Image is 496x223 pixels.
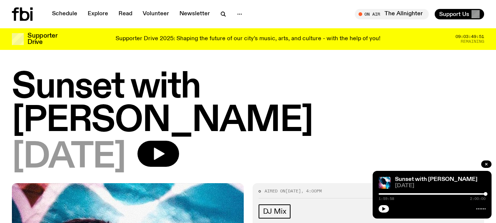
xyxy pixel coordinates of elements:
span: Support Us [439,11,469,17]
a: Newsletter [175,9,214,19]
a: Read [114,9,137,19]
h3: Supporter Drive [27,33,57,45]
span: [DATE] [395,183,486,189]
span: [DATE] [12,141,126,174]
span: [DATE] [285,188,301,194]
button: Support Us [435,9,484,19]
h1: Sunset with [PERSON_NAME] [12,71,484,138]
p: Supporter Drive 2025: Shaping the future of our city’s music, arts, and culture - with the help o... [116,36,380,42]
img: Simon Caldwell stands side on, looking downwards. He has headphones on. Behind him is a brightly ... [379,177,390,189]
a: Explore [83,9,113,19]
span: 2:00:00 [470,197,486,201]
a: Sunset with [PERSON_NAME] [395,176,477,182]
a: Volunteer [138,9,174,19]
span: Aired on [265,188,285,194]
span: 1:59:58 [379,197,394,201]
span: DJ Mix [263,207,286,216]
a: Schedule [48,9,82,19]
span: 09:03:49:51 [456,35,484,39]
a: DJ Mix [259,204,291,219]
button: On AirThe Allnighter [355,9,429,19]
span: , 4:00pm [301,188,322,194]
span: Remaining [461,39,484,44]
